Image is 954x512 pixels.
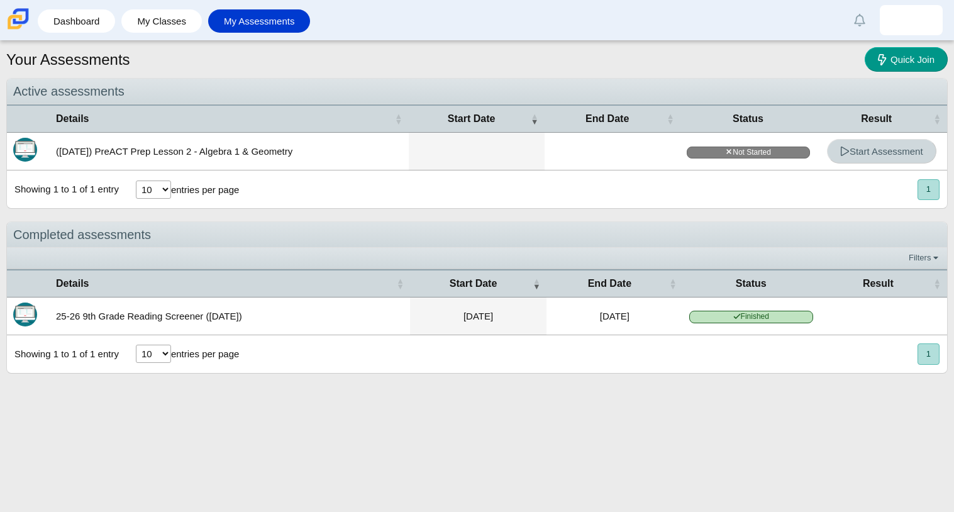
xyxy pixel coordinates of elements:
[56,277,394,291] span: Details
[667,113,674,125] span: End Date : Activate to sort
[600,311,630,321] time: Aug 21, 2025 at 12:10 PM
[7,222,947,248] div: Completed assessments
[50,133,409,170] td: ([DATE]) PreACT Prep Lesson 2 - Algebra 1 & Geometry
[171,184,239,195] label: entries per page
[689,311,813,323] span: Finished
[396,277,404,290] span: Details : Activate to sort
[5,23,31,34] a: Carmen School of Science & Technology
[890,54,935,65] span: Quick Join
[50,298,410,335] td: 25-26 9th Grade Reading Screener ([DATE])
[826,277,931,291] span: Result
[171,348,239,359] label: entries per page
[553,277,667,291] span: End Date
[669,277,677,290] span: End Date : Activate to sort
[551,112,664,126] span: End Date
[846,6,874,34] a: Alerts
[840,146,923,157] span: Start Assessment
[689,277,813,291] span: Status
[533,277,540,290] span: Start Date : Activate to remove sorting
[687,147,810,159] span: Not Started
[916,179,940,200] nav: pagination
[933,277,941,290] span: Result : Activate to sort
[56,112,392,126] span: Details
[933,113,941,125] span: Result : Activate to sort
[5,6,31,32] img: Carmen School of Science & Technology
[214,9,304,33] a: My Assessments
[463,311,493,321] time: Aug 21, 2025 at 11:47 AM
[906,252,944,264] a: Filters
[13,303,37,326] img: Itembank
[827,139,936,164] a: Start Assessment
[865,47,948,72] a: Quick Join
[44,9,109,33] a: Dashboard
[6,49,130,70] h1: Your Assessments
[823,112,931,126] span: Result
[918,343,940,364] button: 1
[918,179,940,200] button: 1
[7,335,119,373] div: Showing 1 to 1 of 1 entry
[916,343,940,364] nav: pagination
[531,113,538,125] span: Start Date : Activate to remove sorting
[687,112,810,126] span: Status
[901,10,921,30] img: ana.maximomartinez.eiqnSO
[416,277,530,291] span: Start Date
[7,170,119,208] div: Showing 1 to 1 of 1 entry
[7,79,947,104] div: Active assessments
[13,138,37,162] img: Itembank
[128,9,196,33] a: My Classes
[880,5,943,35] a: ana.maximomartinez.eiqnSO
[415,112,528,126] span: Start Date
[395,113,402,125] span: Details : Activate to sort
